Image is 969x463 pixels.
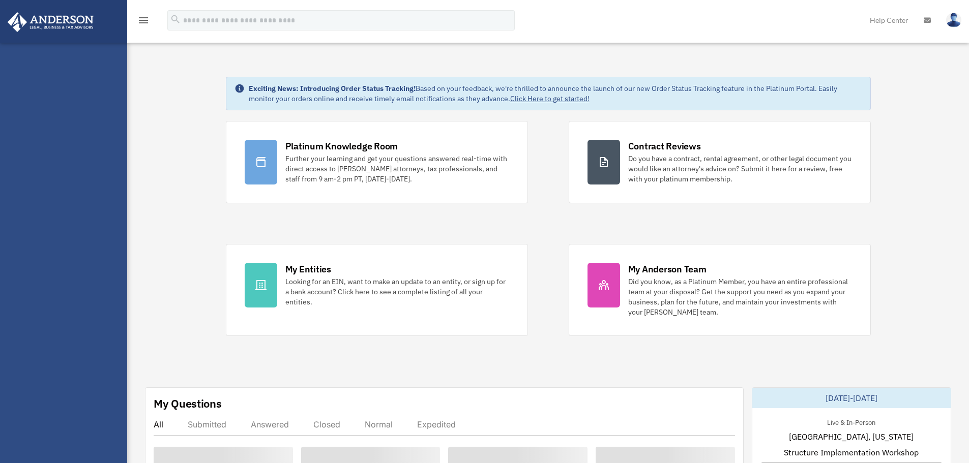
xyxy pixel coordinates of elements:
[313,419,340,429] div: Closed
[188,419,226,429] div: Submitted
[154,396,222,411] div: My Questions
[285,153,509,184] div: Further your learning and get your questions answered real-time with direct access to [PERSON_NAM...
[251,419,289,429] div: Answered
[365,419,393,429] div: Normal
[285,140,398,152] div: Platinum Knowledge Room
[569,244,871,336] a: My Anderson Team Did you know, as a Platinum Member, you have an entire professional team at your...
[226,244,528,336] a: My Entities Looking for an EIN, want to make an update to an entity, or sign up for a bank accoun...
[226,121,528,203] a: Platinum Knowledge Room Further your learning and get your questions answered real-time with dire...
[628,276,852,317] div: Did you know, as a Platinum Member, you have an entire professional team at your disposal? Get th...
[752,388,951,408] div: [DATE]-[DATE]
[137,18,150,26] a: menu
[628,263,707,275] div: My Anderson Team
[628,140,701,152] div: Contract Reviews
[784,446,919,458] span: Structure Implementation Workshop
[417,419,456,429] div: Expedited
[946,13,961,27] img: User Pic
[510,94,590,103] a: Click Here to get started!
[285,263,331,275] div: My Entities
[789,430,914,443] span: [GEOGRAPHIC_DATA], [US_STATE]
[249,83,862,104] div: Based on your feedback, we're thrilled to announce the launch of our new Order Status Tracking fe...
[819,416,884,427] div: Live & In-Person
[628,153,852,184] div: Do you have a contract, rental agreement, or other legal document you would like an attorney's ad...
[5,12,97,32] img: Anderson Advisors Platinum Portal
[249,84,416,93] strong: Exciting News: Introducing Order Status Tracking!
[170,14,181,25] i: search
[154,419,163,429] div: All
[137,14,150,26] i: menu
[569,121,871,203] a: Contract Reviews Do you have a contract, rental agreement, or other legal document you would like...
[285,276,509,307] div: Looking for an EIN, want to make an update to an entity, or sign up for a bank account? Click her...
